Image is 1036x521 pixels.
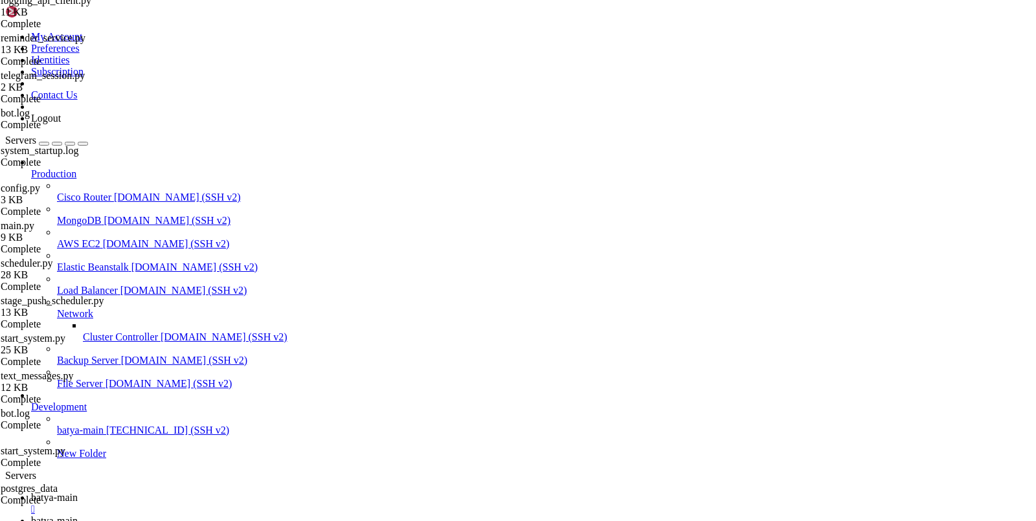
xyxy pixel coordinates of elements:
[326,145,337,156] span: 🤖
[5,113,16,124] span: 👤
[1,56,129,67] div: Complete
[5,382,772,392] span: [DATE] 19:22:18,277 - [INFO] - aiogram.dispatcher - (dispatcher.py)._polling(341) - Run polling f...
[1,333,129,356] span: start_system.py
[5,371,868,382] x-row: [DATE] 19:22:18,250 - [INFO] - aiogram.dispatcher - (dispatcher.py).start_polling(527) - Start po...
[1,408,30,419] span: bot.log
[5,80,868,91] x-row: ==================================================
[5,285,513,295] span: [DATE] 19:22:18,102 - [INFO] - __main__ - (main.py).main(104) - Роутер account_handlers подключен.
[5,166,868,177] x-row: [DATE] 19:22:18,045 - [INFO] - __main__ - (main.py).main(57) - Bot Username: MyBatyaVPN_bot
[5,221,803,231] span: [DATE] 19:22:18,101 - [INFO] - services.reminder_service - (reminder_service.py).initialize_remin...
[1,243,129,255] div: Complete
[1,457,129,469] div: Complete
[1,370,129,394] span: text_messages.py
[5,102,16,113] span: 🔗
[5,135,404,145] span: [DATE] 19:22:18,045 - [INFO] - __main__ - (main.py).main(54) - Запуск бота...
[1,333,65,344] span: start_system.py
[5,16,36,27] span: assets
[1,307,129,318] div: 13 KB
[1,93,129,105] div: Complete
[1,206,129,217] div: Complete
[223,5,264,16] span: handlers
[5,393,868,404] x-row: [DATE] 19:22:28,279 - [ERROR] - aiogram.dispatcher - (dispatcher.py)._listen_updates(219) - Faile...
[1,107,30,118] span: bot.log
[1,145,78,156] span: system_startup.log
[300,16,347,27] span: keyboards
[1,445,65,456] span: start_system.py
[1,258,129,281] span: scheduler.py
[1,119,129,131] div: Complete
[5,274,508,285] span: [DATE] 19:22:18,102 - [INFO] - __main__ - (main.py).main(102) - Роутер common_handlers подключен.
[5,38,868,49] x-row: root@hiplet-33900:/var/service/batya_vpn_bot3# source venv/bin/activate
[5,91,16,102] span: 📋
[1,258,52,269] span: scheduler.py
[1,232,129,243] div: 9 KB
[5,338,497,349] span: [DATE] 19:22:18,102 - [INFO] - __main__ - (main.py).main(113) - Все роутеры успешно подключены.
[5,91,868,102] x-row: Bot Source: BatyaVPN3
[5,188,868,199] x-row: [DATE] 19:22:18,100 - [INFO] - services.batch_processor - (batch_processor.py).start(31) - BatchP...
[1,70,85,81] span: telegram_session.py
[1,419,129,431] div: Complete
[326,166,337,177] span: 👤
[5,49,868,60] x-row: (venv) root@hiplet-33900:/var/service/batya_vpn_bot3# python main.py
[1,344,129,356] div: 25 KB
[559,27,596,37] span: uploads
[1,382,129,394] div: 12 KB
[326,156,337,167] span: 🔗
[5,5,62,16] span: __pycache__
[5,328,518,338] span: [DATE] 19:22:18,102 - [INFO] - __main__ - (main.py).main(112) - Роутер referral_handlers подключен.
[5,317,523,327] span: [DATE] 19:22:18,102 - [INFO] - __main__ - (main.py).main(110) - Роутер promocode_handlers подключен.
[5,124,868,135] x-row: ==================================================
[1,183,129,206] span: config.py
[1,157,129,168] div: Complete
[5,59,565,69] span: [DATE] 19:22:18,045 - [INFO] - root - (logger.py).setup_logging(38) - Система логирования успешно...
[1,70,129,93] span: telegram_session.py
[1,281,129,293] div: Complete
[1,318,129,330] div: Complete
[1,370,73,381] span: text_messages.py
[1,194,129,206] div: 3 KB
[1,183,40,194] span: config.py
[580,5,606,16] span: utils
[5,177,868,188] x-row: [DATE] 19:22:18,100 - [INFO] - services.batch_processor - (batch_processor.py).start(31) - BatchP...
[5,199,868,210] x-row: [DATE] 19:22:18,100 - [INFO] - services.logging_api_client - (logging_api_client.py).start(50) - ...
[5,414,868,425] x-row: t id = 8365829758)
[1,269,129,281] div: 28 KB
[1,82,129,93] div: 2 KB
[5,307,523,317] span: [DATE] 19:22:18,102 - [INFO] - __main__ - (main.py).main(108) - Роутер vpn_setup_handlers подключен.
[5,242,513,252] span: [DATE] 19:22:18,101 - [INFO] - __main__ - (main.py).main(88) - Сервис напоминаний инициализирован.
[1,18,129,30] div: Complete
[357,16,414,27] span: middlewares
[1,220,129,243] span: main.py
[5,252,580,263] span: [DATE] 19:22:18,102 - [INFO] - __main__ - (main.py).main(96) - Middleware для логирования активно...
[1,6,129,18] div: 11 KB
[1,220,34,231] span: main.py
[5,102,868,113] x-row: API URL: [URL][DOMAIN_NAME]
[772,382,783,393] span: 🔐
[5,349,606,360] span: [DATE] 19:22:18,105 - [INFO] - services.reminder_service - (reminder_service.py).start(40) - Remi...
[1,32,129,56] span: reminder_service.py
[1,44,129,56] div: 13 KB
[5,145,868,156] x-row: [DATE] 19:22:18,045 - [INFO] - __main__ - (main.py).main(55) - Bot Source: BatyaVPN3
[5,27,868,38] x-row: autopush_keyboards.py bot.log fix_[DOMAIN_NAME] requirements.txt stage_push_scheduler.py
[5,113,868,124] x-row: Bot Username: MyBatyaVPN_bot
[1,394,129,405] div: Complete
[575,16,596,27] span: venv
[1,295,129,318] span: stage_push_scheduler.py
[5,382,868,393] x-row: '
[5,16,868,27] x-row: diagnostics.py text_messages.py
[5,231,21,241] span: щен
[451,16,492,27] span: services
[5,425,10,436] div: (0, 39)
[5,296,513,306] span: [DATE] 19:22:18,102 - [INFO] - __main__ - (main.py).main(106) - Роутер payment_handlers подключен.
[5,5,868,16] x-row: autopush_messages.py config.py main.py scheduler.py system_startup.log
[1,483,58,494] span: postgres_data
[1,356,129,368] div: Complete
[1,494,129,506] div: Complete
[5,156,868,167] x-row: [DATE] 19:22:18,045 - [INFO] - __main__ - (main.py).main(56) - API URL: [URL][DOMAIN_NAME]
[1,295,104,306] span: stage_push_scheduler.py
[124,16,228,27] span: batya_logger_backend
